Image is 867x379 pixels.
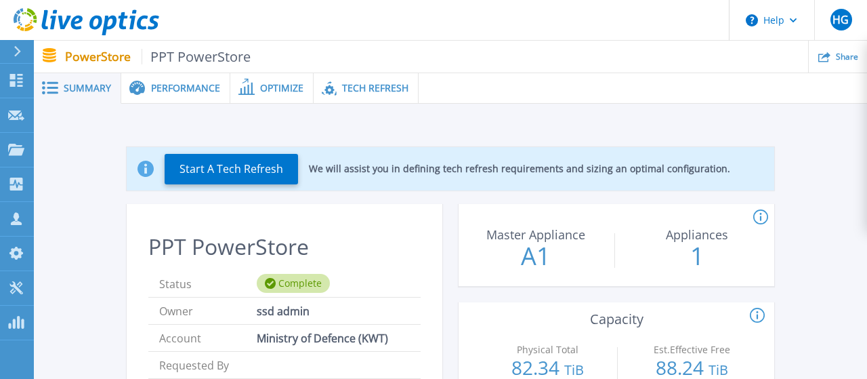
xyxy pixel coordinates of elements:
span: PPT PowerStore [142,49,251,64]
p: A1 [460,244,612,268]
p: We will assist you in defining tech refresh requirements and sizing an optimal configuration. [309,163,730,174]
div: Complete [257,274,330,293]
span: Performance [151,83,220,93]
span: Summary [64,83,111,93]
span: Owner [159,298,257,324]
span: TiB [709,361,728,379]
span: Account [159,325,257,351]
p: PowerStore [65,49,251,64]
span: TiB [564,361,584,379]
p: Master Appliance [463,228,608,241]
p: 1 [622,244,774,268]
p: Physical Total [490,345,605,355]
span: ssd admin [257,298,310,324]
span: Requested By [159,352,257,378]
button: Start A Tech Refresh [165,154,298,184]
p: Appliances [625,228,769,241]
span: Optimize [260,83,303,93]
h2: PPT PowerStore [148,235,421,260]
span: Ministry of Defence (KWT) [257,325,388,351]
span: HG [832,14,849,25]
p: Est.Effective Free [635,345,749,355]
span: Status [159,271,257,297]
span: Share [836,53,858,61]
span: Tech Refresh [342,83,408,93]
